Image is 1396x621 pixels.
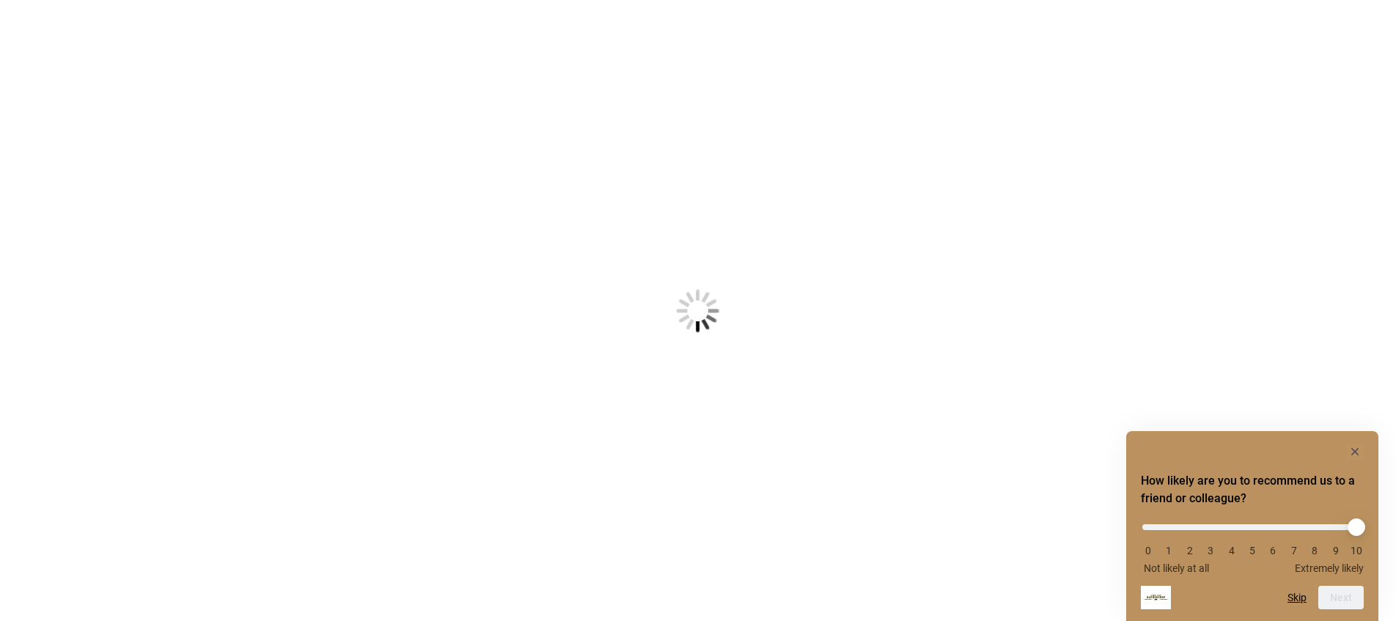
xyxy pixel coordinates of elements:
span: Extremely likely [1295,562,1364,574]
button: Skip [1287,592,1307,603]
li: 3 [1203,545,1218,556]
h2: How likely are you to recommend us to a friend or colleague? Select an option from 0 to 10, with ... [1141,472,1364,507]
img: Loading [604,217,792,405]
li: 1 [1161,545,1176,556]
li: 10 [1349,545,1364,556]
li: 5 [1245,545,1260,556]
li: 2 [1183,545,1197,556]
li: 9 [1329,545,1343,556]
div: How likely are you to recommend us to a friend or colleague? Select an option from 0 to 10, with ... [1141,443,1364,609]
button: Next question [1318,586,1364,609]
li: 6 [1265,545,1280,556]
span: Not likely at all [1144,562,1209,574]
li: 7 [1287,545,1301,556]
div: How likely are you to recommend us to a friend or colleague? Select an option from 0 to 10, with ... [1141,513,1364,574]
li: 8 [1307,545,1322,556]
button: Hide survey [1346,443,1364,460]
li: 4 [1224,545,1239,556]
li: 0 [1141,545,1156,556]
